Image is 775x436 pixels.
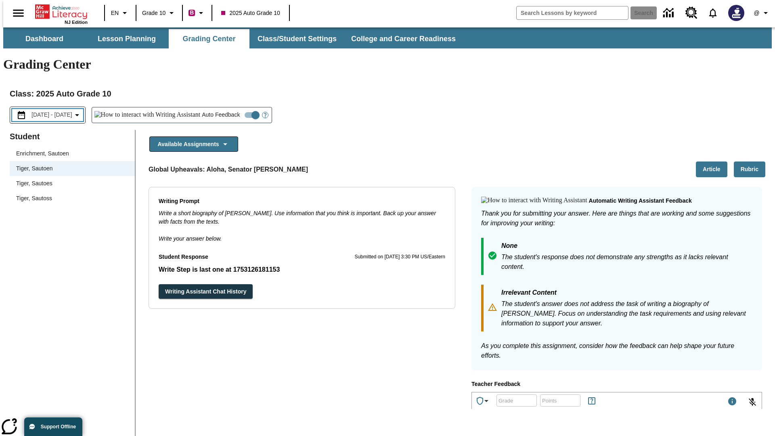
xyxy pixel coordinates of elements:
button: Click to activate and allow voice recognition [743,392,762,412]
button: Open side menu [6,1,30,25]
p: Student Response [159,253,208,262]
button: Article, Will open in new tab [696,161,727,177]
button: Dashboard [4,29,85,48]
a: Data Center [658,2,681,24]
input: search field [517,6,628,19]
span: Enrichment, Sautoen [16,149,128,158]
input: Points: Must be equal to or less than 25. [540,390,580,411]
span: Auto Feedback [202,111,240,119]
button: Select a new avatar [723,2,749,23]
button: Language: EN, Select a language [107,6,133,20]
button: Select the date range menu item [13,110,82,120]
div: SubNavbar [3,27,772,48]
p: Automatic writing assistant feedback [589,197,692,205]
button: Rubric, Will open in new tab [734,161,765,177]
p: Student Response [159,265,445,275]
span: Tiger, Sautoss [16,194,128,203]
p: The student's answer does not address the task of writing a biography of [PERSON_NAME]. Focus on ... [501,299,752,328]
p: Submitted on [DATE] 3:30 PM US/Eastern [354,253,445,261]
button: Achievements [472,393,494,409]
button: Lesson Planning [86,29,167,48]
p: None [501,241,752,252]
div: Tiger, Sautoes [10,176,135,191]
p: Thank you for submitting your answer. Here are things that are working and some suggestions for i... [481,209,752,228]
div: Maximum 1000 characters Press Escape to exit toolbar and use left and right arrow keys to access ... [727,396,737,408]
div: Tiger, Sautoss [10,191,135,206]
img: How to interact with Writing Assistant [481,197,587,205]
h2: Class : 2025 Auto Grade 10 [10,87,765,100]
p: Student [10,130,135,143]
p: Write Step is last one at 1753126181153 [159,265,445,275]
p: Global Upheavals: Aloha, Senator [PERSON_NAME] [149,165,308,174]
input: Grade: Letters, numbers, %, + and - are allowed. [496,390,537,411]
span: @ [754,9,759,17]
span: 2025 Auto Grade 10 [221,9,280,17]
span: NJ Edition [65,20,88,25]
svg: Collapse Date Range Filter [72,110,82,120]
img: Avatar [728,5,744,21]
p: Write a short biography of [PERSON_NAME]. Use information that you think is important. Back up yo... [159,209,445,226]
span: Grade 10 [142,9,165,17]
a: Notifications [702,2,723,23]
button: Rules for Earning Points and Achievements, Will open in new tab [584,393,600,409]
body: Type your response here. [3,6,118,14]
button: Grading Center [169,29,249,48]
p: Teacher Feedback [471,380,762,389]
div: Enrichment, Sautoen [10,146,135,161]
button: Open Help for Writing Assistant [259,107,272,123]
div: Home [35,3,88,25]
span: Support Offline [41,424,76,430]
h1: Grading Center [3,57,772,72]
button: Boost Class color is violet red. Change class color [185,6,209,20]
button: Support Offline [24,417,82,436]
span: Tiger, Sautoes [16,179,128,188]
button: Grade: Grade 10, Select a grade [139,6,180,20]
span: [DATE] - [DATE] [31,111,72,119]
div: Points: Must be equal to or less than 25. [540,394,580,407]
p: Write your answer below. [159,226,445,243]
button: Writing Assistant Chat History [159,284,253,299]
span: Tiger, Sautoen [16,164,128,173]
button: College and Career Readiness [345,29,462,48]
img: How to interact with Writing Assistant [94,111,201,119]
div: Grade: Letters, numbers, %, + and - are allowed. [496,394,537,407]
p: Writing Prompt [159,197,445,206]
a: Resource Center, Will open in new tab [681,2,702,24]
p: The student's response does not demonstrate any strengths as it lacks relevant content. [501,252,752,272]
button: Available Assignments [149,136,238,152]
button: Profile/Settings [749,6,775,20]
span: B [190,8,194,18]
div: SubNavbar [3,29,463,48]
a: Home [35,4,88,20]
div: Tiger, Sautoen [10,161,135,176]
button: Class/Student Settings [251,29,343,48]
p: Irrelevant Content [501,288,752,299]
p: As you complete this assignment, consider how the feedback can help shape your future efforts. [481,341,752,361]
span: EN [111,9,119,17]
